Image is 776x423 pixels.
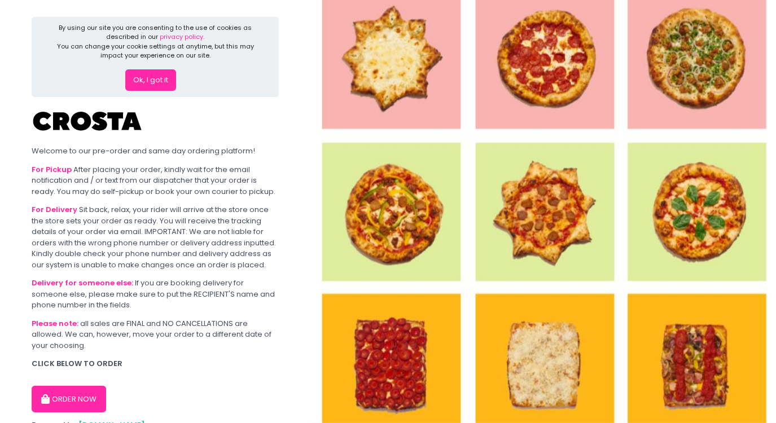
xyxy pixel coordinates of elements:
button: ORDER NOW [32,386,106,413]
button: Ok, I got it [125,69,176,91]
div: After placing your order, kindly wait for the email notification and / or text from our dispatche... [32,164,279,197]
div: Welcome to our pre-order and same day ordering platform! [32,146,279,157]
a: privacy policy. [160,32,204,41]
b: Please note: [32,318,78,329]
div: CLICK BELOW TO ORDER [32,358,279,369]
div: By using our site you are consenting to the use of cookies as described in our You can change you... [51,23,260,60]
b: For Pickup [32,164,72,175]
b: For Delivery [32,204,77,215]
b: Delivery for someone else: [32,277,133,288]
div: If you are booking delivery for someone else, please make sure to put the RECIPIENT'S name and ph... [32,277,279,311]
div: all sales are FINAL and NO CANCELLATIONS are allowed. We can, however, move your order to a diffe... [32,318,279,351]
div: Sit back, relax, your rider will arrive at the store once the store sets your order as ready. You... [32,204,279,270]
img: Crosta Pizzeria [32,104,144,138]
